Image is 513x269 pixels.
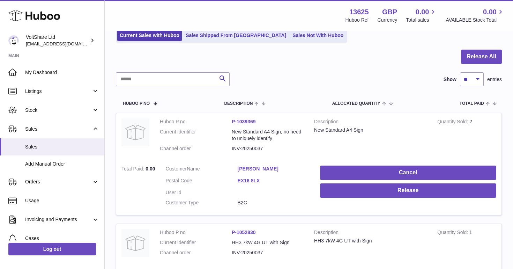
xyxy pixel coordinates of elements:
span: Add Manual Order [25,161,99,167]
strong: Description [314,229,427,238]
dt: Postal Code [166,177,238,186]
strong: GBP [382,7,397,17]
a: P-1039369 [232,119,256,124]
dt: Channel order [160,249,232,256]
dt: Huboo P no [160,118,232,125]
a: EX16 8LX [238,177,310,184]
a: Sales Not With Huboo [290,30,346,41]
a: 0.00 Total sales [406,7,437,23]
span: Customer [166,166,187,172]
dt: Current identifier [160,239,232,246]
dt: Name [166,166,238,174]
div: Currency [378,17,397,23]
dd: B2C [238,199,310,206]
span: [EMAIL_ADDRESS][DOMAIN_NAME] [26,41,103,46]
span: AVAILABLE Stock Total [446,17,505,23]
span: 0.00 [146,166,155,172]
strong: Quantity Sold [437,119,469,126]
a: Sales Shipped From [GEOGRAPHIC_DATA] [183,30,289,41]
dd: INV-20250037 [232,249,304,256]
dt: User Id [166,189,238,196]
dt: Current identifier [160,129,232,142]
div: Huboo Ref [345,17,369,23]
a: 0.00 AVAILABLE Stock Total [446,7,505,23]
a: [PERSON_NAME] [238,166,310,172]
span: Listings [25,88,92,95]
strong: Total Paid [121,166,146,173]
a: P-1052830 [232,230,256,235]
div: New Standard A4 Sign [314,127,427,133]
span: Total paid [460,101,484,106]
span: Usage [25,197,99,204]
strong: 13625 [349,7,369,17]
strong: Quantity Sold [437,230,469,237]
button: Release All [461,50,502,64]
img: info@voltshare.co.uk [8,35,19,46]
button: Release [320,183,496,198]
img: no-photo.jpg [121,229,149,257]
span: Huboo P no [123,101,150,106]
td: 2 [432,113,501,161]
label: Show [444,76,456,83]
span: Sales [25,144,99,150]
span: Sales [25,126,92,132]
span: entries [487,76,502,83]
dt: Huboo P no [160,229,232,236]
span: 0.00 [483,7,497,17]
span: Total sales [406,17,437,23]
a: Log out [8,243,96,255]
span: 0.00 [416,7,429,17]
div: HH3 7kW 4G UT with Sign [314,238,427,244]
dt: Customer Type [166,199,238,206]
td: 1 [432,224,501,265]
span: Stock [25,107,92,114]
dd: New Standard A4 Sign, no need to uniquely identify [232,129,304,142]
dd: INV-20250037 [232,145,304,152]
div: VoltShare Ltd [26,34,89,47]
button: Cancel [320,166,496,180]
span: Description [224,101,253,106]
img: no-photo.jpg [121,118,149,146]
dt: Channel order [160,145,232,152]
span: Invoicing and Payments [25,216,92,223]
span: Orders [25,179,92,185]
span: Cases [25,235,99,242]
dd: HH3 7kW 4G UT with Sign [232,239,304,246]
span: My Dashboard [25,69,99,76]
a: Current Sales with Huboo [117,30,182,41]
span: ALLOCATED Quantity [332,101,380,106]
strong: Description [314,118,427,127]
